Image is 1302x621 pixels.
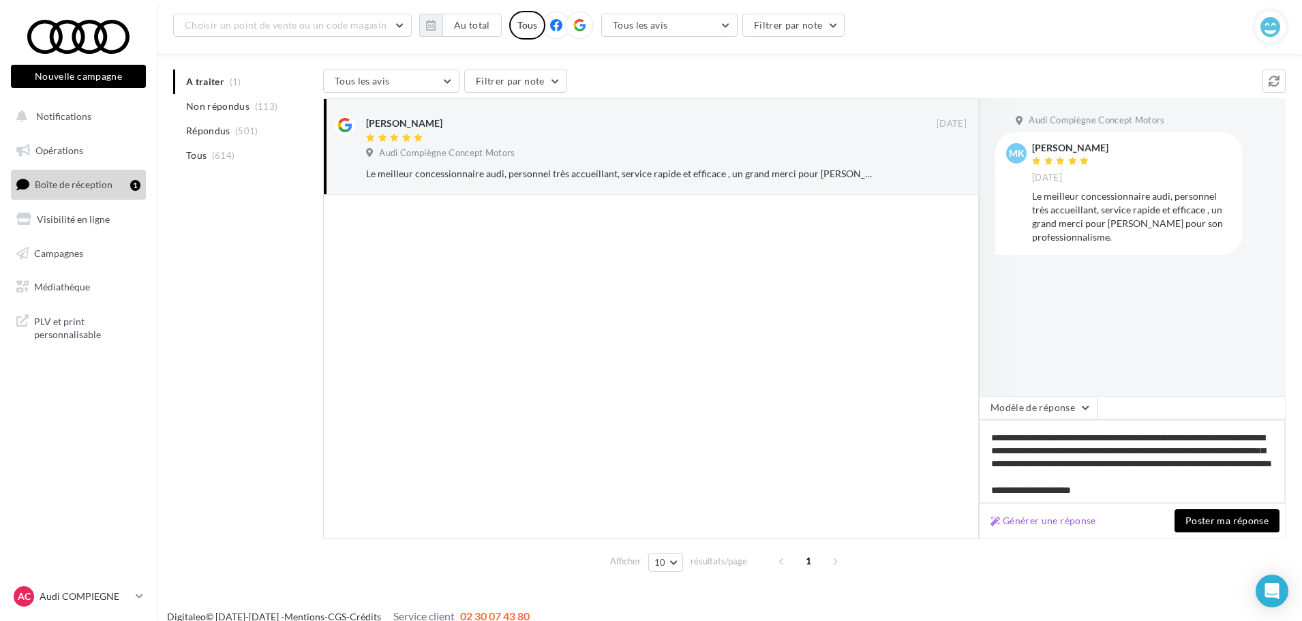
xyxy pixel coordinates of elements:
span: 10 [654,557,666,568]
button: Au total [442,14,502,37]
span: Audi Compiègne Concept Motors [379,147,515,160]
a: Campagnes [8,239,149,268]
span: Opérations [35,145,83,156]
div: Open Intercom Messenger [1256,575,1288,607]
button: Tous les avis [323,70,459,93]
button: Modèle de réponse [979,396,1097,419]
span: Afficher [610,555,641,568]
button: Au total [419,14,502,37]
a: AC Audi COMPIEGNE [11,584,146,609]
span: Boîte de réception [35,179,112,190]
span: Répondus [186,124,230,138]
span: PLV et print personnalisable [34,312,140,342]
span: Non répondus [186,100,249,113]
a: Médiathèque [8,273,149,301]
span: Campagnes [34,247,83,258]
span: (614) [212,150,235,161]
button: 10 [648,553,683,572]
button: Notifications [8,102,143,131]
a: Boîte de réception1 [8,170,149,199]
span: Choisir un point de vente ou un code magasin [185,19,387,31]
div: 1 [130,180,140,191]
span: 1 [798,550,819,572]
span: [DATE] [937,118,967,130]
button: Filtrer par note [464,70,567,93]
button: Nouvelle campagne [11,65,146,88]
span: Audi Compiègne Concept Motors [1029,115,1164,127]
button: Filtrer par note [742,14,845,37]
div: Le meilleur concessionnaire audi, personnel très accueillant, service rapide et efficace , un gra... [366,167,878,181]
span: MK [1009,147,1025,160]
span: Tous les avis [335,75,390,87]
div: Tous [509,11,545,40]
p: Audi COMPIEGNE [40,590,130,603]
span: [DATE] [1032,172,1062,184]
div: [PERSON_NAME] [1032,143,1108,153]
span: résultats/page [691,555,747,568]
a: Visibilité en ligne [8,205,149,234]
span: Tous [186,149,207,162]
button: Choisir un point de vente ou un code magasin [173,14,412,37]
span: Notifications [36,110,91,122]
a: Opérations [8,136,149,165]
span: Visibilité en ligne [37,213,110,225]
button: Tous les avis [601,14,738,37]
span: AC [18,590,31,603]
button: Poster ma réponse [1175,509,1280,532]
a: PLV et print personnalisable [8,307,149,347]
span: (113) [255,101,278,112]
span: Médiathèque [34,281,90,292]
span: (501) [235,125,258,136]
button: Générer une réponse [985,513,1102,529]
div: [PERSON_NAME] [366,117,442,130]
span: Tous les avis [613,19,668,31]
div: Le meilleur concessionnaire audi, personnel très accueillant, service rapide et efficace , un gra... [1032,190,1231,244]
